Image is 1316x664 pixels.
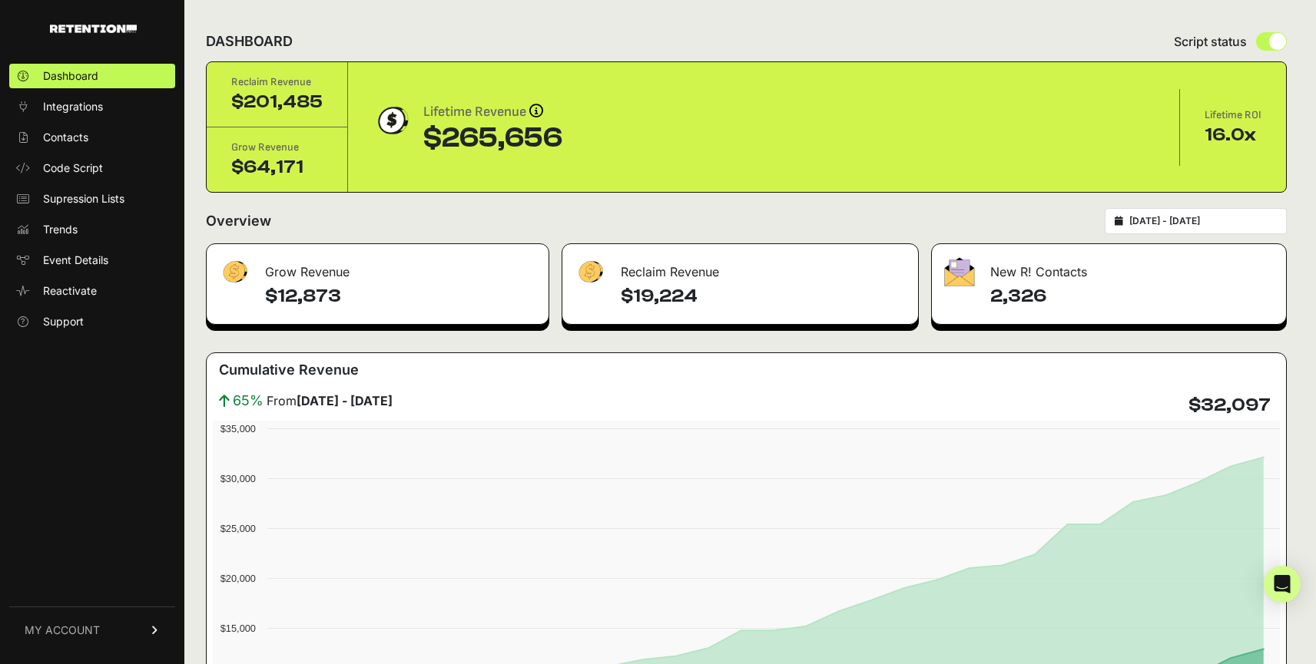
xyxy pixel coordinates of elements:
[220,473,256,484] text: $30,000
[990,284,1274,309] h4: 2,326
[231,74,323,90] div: Reclaim Revenue
[9,279,175,303] a: Reactivate
[220,423,256,434] text: $35,000
[50,25,137,33] img: Retention.com
[220,623,256,634] text: $15,000
[423,101,562,123] div: Lifetime Revenue
[9,64,175,88] a: Dashboard
[1264,566,1301,603] div: Open Intercom Messenger
[1174,32,1247,51] span: Script status
[43,99,103,114] span: Integrations
[932,244,1286,290] div: New R! Contacts
[9,248,175,273] a: Event Details
[1188,393,1271,418] h4: $32,097
[220,523,256,534] text: $25,000
[9,156,175,180] a: Code Script
[9,125,175,150] a: Contacts
[25,623,100,638] span: MY ACCOUNT
[9,217,175,242] a: Trends
[562,244,918,290] div: Reclaim Revenue
[43,283,97,299] span: Reactivate
[233,390,264,411] span: 65%
[206,210,271,232] h2: Overview
[9,94,175,119] a: Integrations
[220,573,256,584] text: $20,000
[43,130,88,145] span: Contacts
[9,606,175,653] a: MY ACCOUNT
[267,391,393,410] span: From
[43,191,124,206] span: Supression Lists
[9,187,175,211] a: Supression Lists
[43,222,78,237] span: Trends
[373,101,411,140] img: dollar-coin-05c43ed7efb7bc0c12610022525b4bbbb207c7efeef5aecc26f025e68dcafac9.png
[43,68,98,84] span: Dashboard
[219,359,359,381] h3: Cumulative Revenue
[944,257,975,286] img: fa-envelope-19ae18322b30453b285274b1b8af3d052b27d846a4fbe8435d1a52b978f639a2.png
[43,314,84,329] span: Support
[621,284,906,309] h4: $19,224
[206,31,293,52] h2: DASHBOARD
[265,284,536,309] h4: $12,873
[9,309,175,334] a: Support
[575,257,605,287] img: fa-dollar-13500eef13a19c4ab2b9ed9ad552e47b0d9fc28b02b83b90ba0e00f96d6372e9.png
[231,140,323,155] div: Grow Revenue
[207,244,549,290] div: Grow Revenue
[43,253,108,268] span: Event Details
[1205,107,1261,123] div: Lifetime ROI
[423,123,562,154] div: $265,656
[43,160,103,176] span: Code Script
[219,257,250,287] img: fa-dollar-13500eef13a19c4ab2b9ed9ad552e47b0d9fc28b02b83b90ba0e00f96d6372e9.png
[231,90,323,114] div: $201,485
[297,393,393,408] strong: [DATE] - [DATE]
[231,155,323,180] div: $64,171
[1205,123,1261,147] div: 16.0x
